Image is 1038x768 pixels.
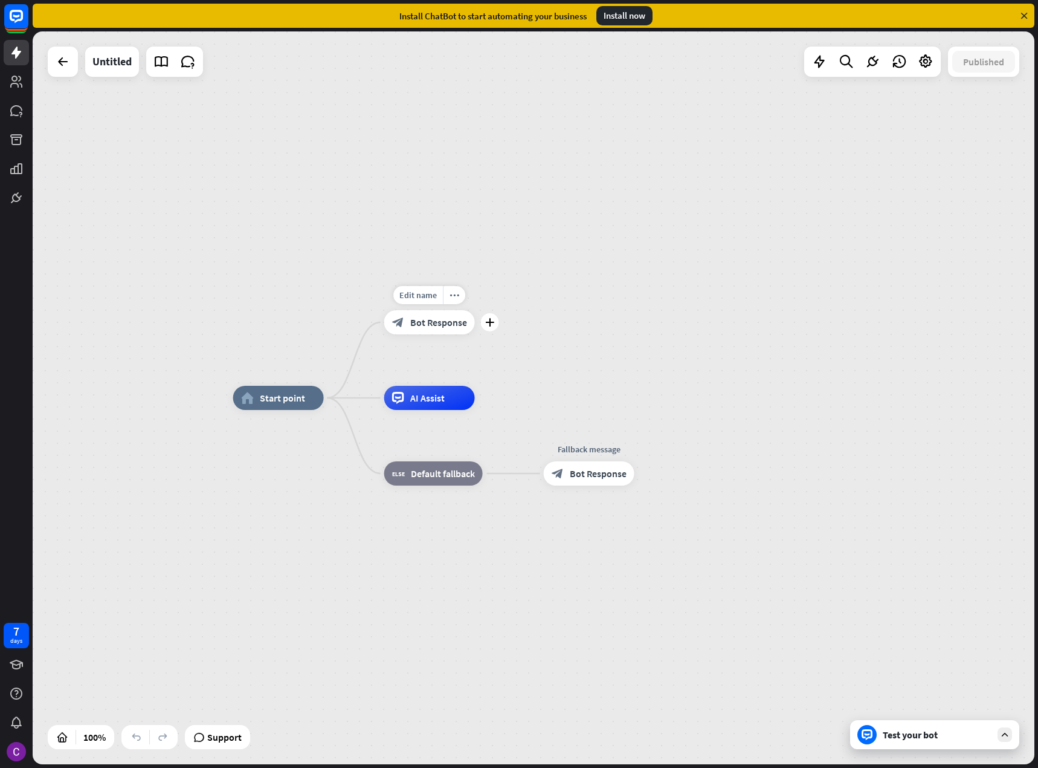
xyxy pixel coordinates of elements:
[596,6,653,25] div: Install now
[207,727,242,747] span: Support
[952,51,1015,73] button: Published
[13,626,19,637] div: 7
[399,10,587,22] div: Install ChatBot to start automating your business
[80,727,109,747] div: 100%
[411,467,475,480] span: Default fallback
[260,392,305,404] span: Start point
[450,291,459,300] i: more_horiz
[570,467,627,480] span: Bot Response
[399,290,437,301] span: Edit name
[552,467,564,480] i: block_bot_response
[485,318,494,327] i: plus
[241,392,254,404] i: home_2
[535,443,643,455] div: Fallback message
[392,316,404,328] i: block_bot_response
[92,47,132,77] div: Untitled
[4,623,29,648] a: 7 days
[410,392,445,404] span: AI Assist
[410,316,467,328] span: Bot Response
[392,467,405,480] i: block_fallback
[10,5,46,41] button: Open LiveChat chat widget
[883,729,991,741] div: Test your bot
[10,637,22,645] div: days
